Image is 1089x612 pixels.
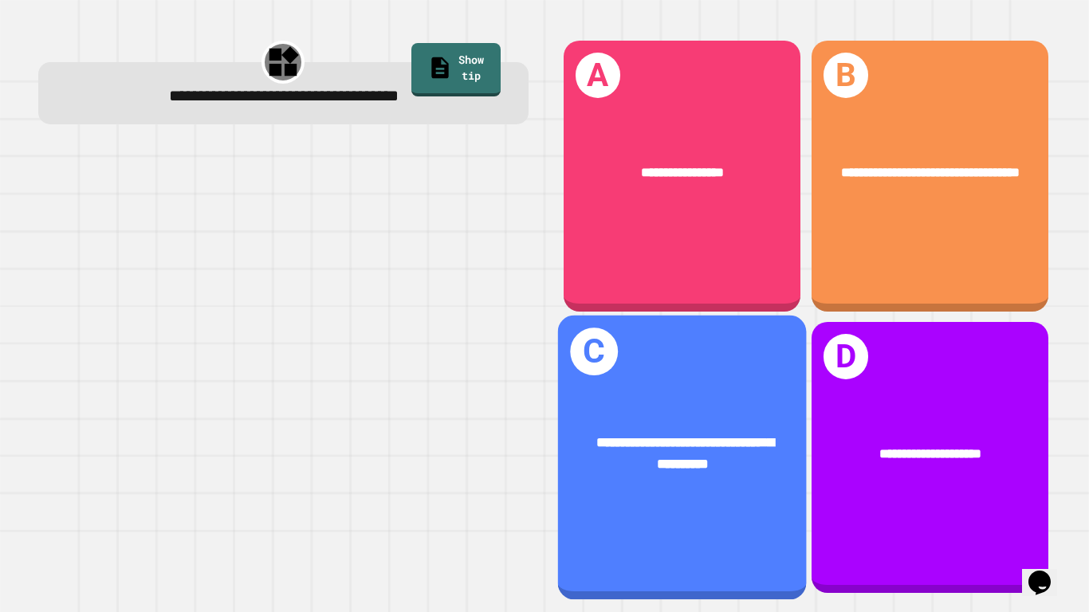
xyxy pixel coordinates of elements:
[570,328,617,375] h1: C
[1022,548,1073,596] iframe: chat widget
[411,43,501,96] a: Show tip
[824,53,869,98] h1: B
[824,334,869,379] h1: D
[576,53,621,98] h1: A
